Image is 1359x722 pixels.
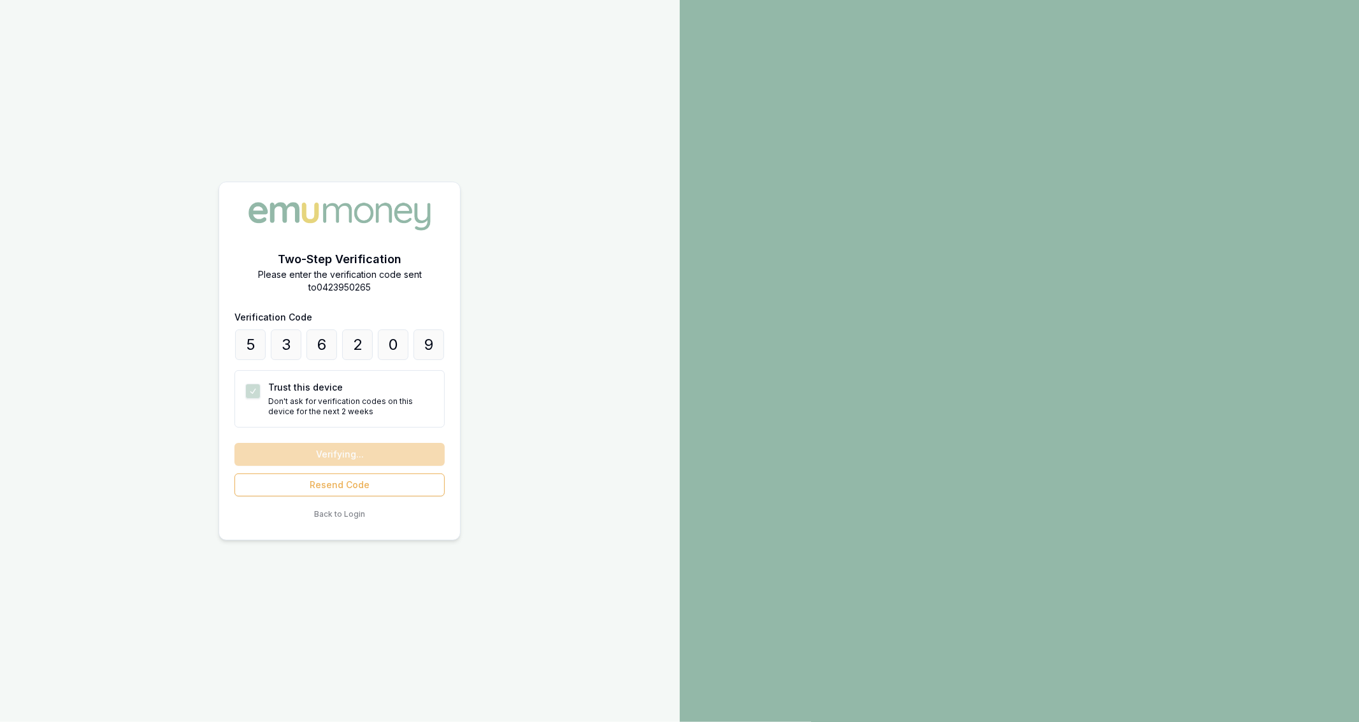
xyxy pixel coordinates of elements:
label: Verification Code [234,312,312,322]
label: Trust this device [268,382,343,393]
p: Don't ask for verification codes on this device for the next 2 weeks [268,396,434,417]
p: Please enter the verification code sent to 0423950265 [234,268,445,294]
img: Emu Money [244,198,435,235]
button: Resend Code [234,473,445,496]
h2: Two-Step Verification [234,250,445,268]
